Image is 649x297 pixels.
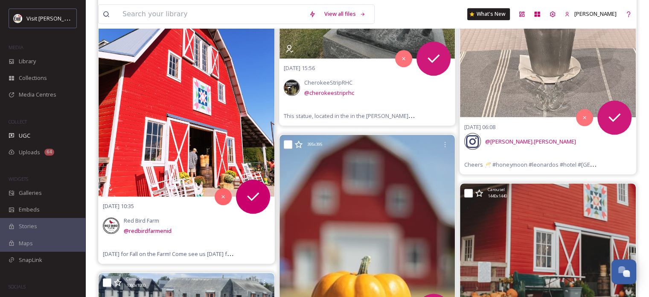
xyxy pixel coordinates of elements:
[19,74,47,82] span: Collections
[304,79,352,86] span: CherokeeStripRHC
[103,202,134,210] span: [DATE] 10:35
[488,187,505,193] span: Carousel
[307,141,322,147] span: 395 x 395
[464,123,495,131] span: [DATE] 06:08
[19,256,42,264] span: SnapLink
[9,176,28,182] span: WIDGETS
[560,6,621,22] a: [PERSON_NAME]
[26,14,81,22] span: Visit [PERSON_NAME]
[9,44,23,50] span: MEDIA
[19,239,33,247] span: Maps
[467,8,510,20] a: What's New
[19,132,30,140] span: UGC
[103,250,608,258] span: [DATE] for Fall on the Farm! Come see us [DATE] from 10am-5pm. It’s a perfect fall day! All remai...
[124,217,159,224] span: Red Bird Farm
[9,283,26,290] span: SOCIALS
[19,206,40,214] span: Embeds
[104,218,119,233] img: 50019347_417767982364123_8786202790562103296_n.jpg
[126,282,146,288] span: 1080 x 1080
[488,193,507,199] span: 1440 x 1440
[284,64,315,72] span: [DATE] 15:56
[124,227,172,235] span: @ redbirdfarmenid
[574,10,617,18] span: [PERSON_NAME]
[284,80,299,95] img: 118003916_349170019449123_869157873506163630_n.jpg
[44,149,54,156] div: 64
[19,148,40,156] span: Uploads
[485,138,576,145] span: @ [PERSON_NAME].[PERSON_NAME]
[19,57,36,65] span: Library
[611,259,636,284] button: Open Chat
[126,276,143,282] span: Carousel
[9,118,27,125] span: COLLECT
[19,189,42,197] span: Galleries
[19,222,37,230] span: Stories
[304,89,354,97] span: @ cherokeestriprhc
[19,91,56,99] span: Media Centres
[14,14,22,23] img: visitenid_logo.jpeg
[118,5,305,24] input: Search your library
[320,6,370,22] a: View all files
